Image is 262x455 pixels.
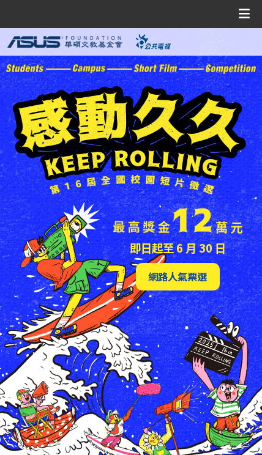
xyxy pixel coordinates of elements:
[7,36,122,47] img: ASUS
[13,86,249,194] img: 感動久久
[148,269,207,284] span: 網路人氣票選
[113,240,243,257] p: 即日起至 6 月 30 日
[6,64,43,72] img: Students
[206,64,256,73] img: Competition
[184,314,262,451] img: 感動久久
[136,263,220,290] button: 網路人氣票選
[113,207,243,234] img: 感動久久
[73,64,105,73] img: Campus
[129,34,180,50] img: PTS
[134,64,176,72] img: Film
